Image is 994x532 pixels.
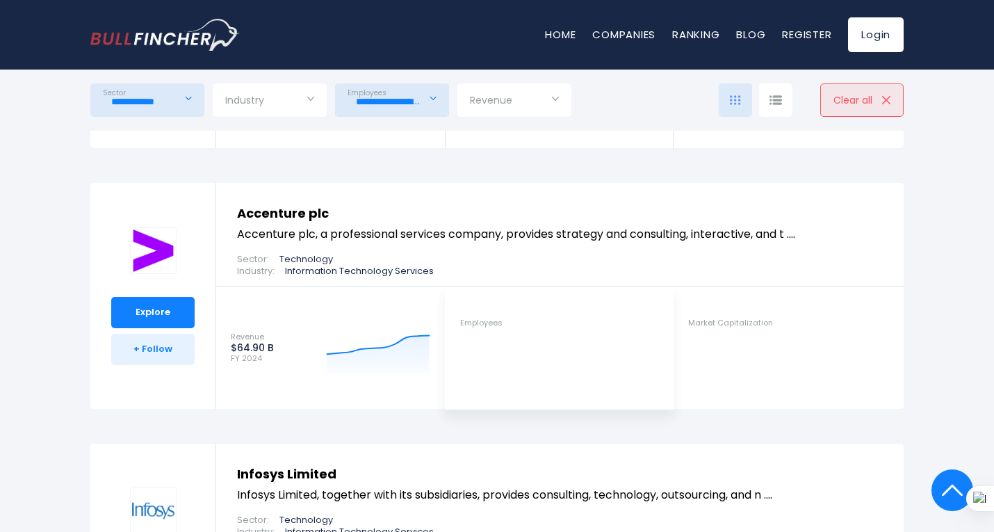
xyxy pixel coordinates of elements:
[672,27,719,42] a: Ranking
[348,89,437,114] input: Selection
[237,487,883,503] p: Infosys Limited, together with its subsidiaries, provides consulting, technology, outsourcing, an...
[674,300,902,346] a: Market Capitalization
[216,300,445,395] a: Revenue $64.90 B FY 2024
[237,515,269,526] span: Sector:
[285,266,434,277] p: Information Technology Services
[470,94,512,106] span: Revenue
[348,88,386,97] span: Employees
[460,319,503,328] span: Employees
[130,227,177,274] img: ACN logo
[592,27,655,42] a: Companies
[231,332,274,341] span: Revenue
[782,27,831,42] a: Register
[103,88,126,97] span: Sector
[90,19,240,51] a: Go to homepage
[111,334,195,365] a: + Follow
[231,341,274,354] strong: $64.90 B
[237,465,336,483] a: Infosys Limited
[111,297,195,328] a: Explore
[848,17,904,52] a: Login
[688,319,773,328] span: Market Capitalization
[545,27,576,42] a: Home
[736,27,765,42] a: Blog
[730,95,741,105] img: icon-comp-grid.svg
[470,89,559,114] input: Selection
[279,254,333,266] p: Technology
[90,19,240,51] img: bullfincher logo
[237,254,269,266] span: Sector:
[225,89,314,114] input: Selection
[225,94,264,106] span: Industry
[231,354,274,363] span: FY 2024
[237,204,329,222] a: Accenture plc
[279,515,333,526] p: Technology
[103,89,192,114] input: Selection
[237,226,883,243] p: Accenture plc, a professional services company, provides strategy and consulting, interactive, an...
[237,266,275,277] span: Industry:
[769,95,782,105] img: icon-comp-list-view.svg
[446,300,674,346] a: Employees
[820,83,904,117] button: Clear all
